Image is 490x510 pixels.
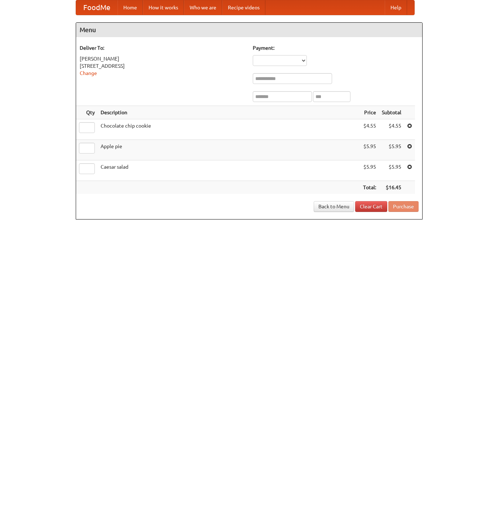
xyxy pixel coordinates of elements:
[80,44,246,52] h5: Deliver To:
[388,201,419,212] button: Purchase
[379,106,404,119] th: Subtotal
[80,55,246,62] div: [PERSON_NAME]
[379,140,404,160] td: $5.95
[360,160,379,181] td: $5.95
[222,0,265,15] a: Recipe videos
[360,119,379,140] td: $4.55
[385,0,407,15] a: Help
[80,70,97,76] a: Change
[98,160,360,181] td: Caesar salad
[143,0,184,15] a: How it works
[80,62,246,70] div: [STREET_ADDRESS]
[379,119,404,140] td: $4.55
[118,0,143,15] a: Home
[76,23,422,37] h4: Menu
[379,160,404,181] td: $5.95
[76,0,118,15] a: FoodMe
[360,106,379,119] th: Price
[379,181,404,194] th: $16.45
[314,201,354,212] a: Back to Menu
[184,0,222,15] a: Who we are
[98,106,360,119] th: Description
[98,140,360,160] td: Apple pie
[76,106,98,119] th: Qty
[355,201,387,212] a: Clear Cart
[360,140,379,160] td: $5.95
[360,181,379,194] th: Total:
[253,44,419,52] h5: Payment:
[98,119,360,140] td: Chocolate chip cookie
